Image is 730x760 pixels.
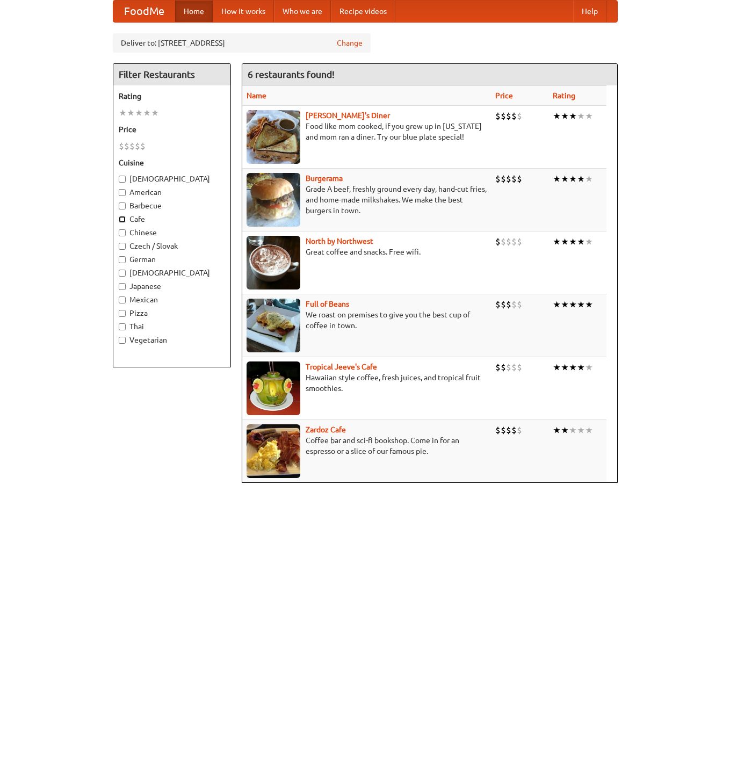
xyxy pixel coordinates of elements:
[119,107,127,119] li: ★
[129,140,135,152] li: $
[517,361,522,373] li: $
[247,184,487,216] p: Grade A beef, freshly ground every day, hand-cut fries, and home-made milkshakes. We make the bes...
[247,424,300,478] img: zardoz.jpg
[135,140,140,152] li: $
[119,294,225,305] label: Mexican
[561,236,569,248] li: ★
[119,256,126,263] input: German
[247,91,266,100] a: Name
[495,236,501,248] li: $
[553,110,561,122] li: ★
[511,173,517,185] li: $
[135,107,143,119] li: ★
[119,281,225,292] label: Japanese
[569,299,577,310] li: ★
[585,110,593,122] li: ★
[119,243,126,250] input: Czech / Slovak
[577,361,585,373] li: ★
[124,140,129,152] li: $
[501,110,506,122] li: $
[119,187,225,198] label: American
[119,308,225,319] label: Pizza
[113,64,230,85] h4: Filter Restaurants
[119,157,225,168] h5: Cuisine
[274,1,331,22] a: Who we are
[247,372,487,394] p: Hawaiian style coffee, fresh juices, and tropical fruit smoothies.
[119,270,126,277] input: [DEMOGRAPHIC_DATA]
[569,424,577,436] li: ★
[561,299,569,310] li: ★
[506,424,511,436] li: $
[119,173,225,184] label: [DEMOGRAPHIC_DATA]
[247,121,487,142] p: Food like mom cooked, if you grew up in [US_STATE] and mom ran a diner. Try our blue plate special!
[119,216,126,223] input: Cafe
[511,361,517,373] li: $
[119,91,225,102] h5: Rating
[306,300,349,308] a: Full of Beans
[119,214,225,225] label: Cafe
[501,236,506,248] li: $
[577,110,585,122] li: ★
[495,361,501,373] li: $
[119,267,225,278] label: [DEMOGRAPHIC_DATA]
[573,1,606,22] a: Help
[337,38,363,48] a: Change
[306,363,377,371] b: Tropical Jeeve's Cafe
[331,1,395,22] a: Recipe videos
[569,110,577,122] li: ★
[569,236,577,248] li: ★
[119,124,225,135] h5: Price
[553,299,561,310] li: ★
[495,424,501,436] li: $
[495,91,513,100] a: Price
[553,236,561,248] li: ★
[561,173,569,185] li: ★
[517,110,522,122] li: $
[561,424,569,436] li: ★
[501,173,506,185] li: $
[119,335,225,345] label: Vegetarian
[577,173,585,185] li: ★
[585,299,593,310] li: ★
[127,107,135,119] li: ★
[306,111,390,120] a: [PERSON_NAME]'s Diner
[119,200,225,211] label: Barbecue
[119,176,126,183] input: [DEMOGRAPHIC_DATA]
[511,110,517,122] li: $
[517,424,522,436] li: $
[561,110,569,122] li: ★
[506,173,511,185] li: $
[247,361,300,415] img: jeeves.jpg
[175,1,213,22] a: Home
[119,229,126,236] input: Chinese
[247,309,487,331] p: We roast on premises to give you the best cup of coffee in town.
[119,241,225,251] label: Czech / Slovak
[495,299,501,310] li: $
[119,323,126,330] input: Thai
[119,140,124,152] li: $
[553,91,575,100] a: Rating
[113,1,175,22] a: FoodMe
[585,361,593,373] li: ★
[553,424,561,436] li: ★
[306,174,343,183] a: Burgerama
[143,107,151,119] li: ★
[585,236,593,248] li: ★
[511,424,517,436] li: $
[501,299,506,310] li: $
[119,321,225,332] label: Thai
[140,140,146,152] li: $
[247,299,300,352] img: beans.jpg
[119,337,126,344] input: Vegetarian
[248,69,335,79] ng-pluralize: 6 restaurants found!
[517,173,522,185] li: $
[569,361,577,373] li: ★
[306,425,346,434] a: Zardoz Cafe
[119,227,225,238] label: Chinese
[506,361,511,373] li: $
[585,173,593,185] li: ★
